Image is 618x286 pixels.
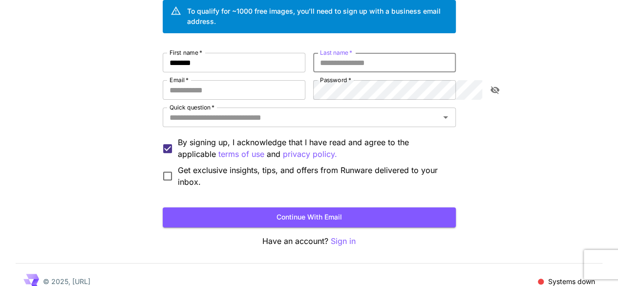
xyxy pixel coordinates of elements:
label: First name [170,48,202,57]
label: Quick question [170,103,214,111]
button: Sign in [331,235,356,247]
button: By signing up, I acknowledge that I have read and agree to the applicable terms of use and [283,148,337,160]
p: Have an account? [163,235,456,247]
button: toggle password visibility [486,81,504,99]
p: privacy policy. [283,148,337,160]
p: By signing up, I acknowledge that I have read and agree to the applicable and [178,136,448,160]
button: By signing up, I acknowledge that I have read and agree to the applicable and privacy policy. [218,148,264,160]
span: Get exclusive insights, tips, and offers from Runware delivered to your inbox. [178,164,448,188]
button: Open [439,110,452,124]
label: Password [320,76,351,84]
label: Last name [320,48,352,57]
div: To qualify for ~1000 free images, you’ll need to sign up with a business email address. [187,6,448,26]
button: Continue with email [163,207,456,227]
p: terms of use [218,148,264,160]
label: Email [170,76,189,84]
